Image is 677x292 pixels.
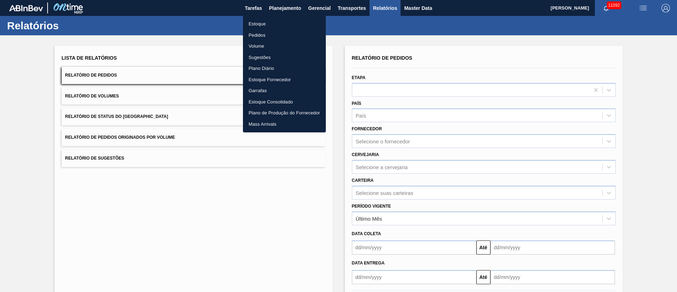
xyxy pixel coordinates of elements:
[243,96,326,108] a: Estoque Consolidado
[243,119,326,130] a: Mass Arrivals
[243,85,326,96] a: Garrafas
[243,74,326,85] a: Estoque Fornecedor
[243,18,326,30] a: Estoque
[243,107,326,119] a: Plano de Produção do Fornecedor
[243,52,326,63] a: Sugestões
[243,41,326,52] a: Volume
[243,30,326,41] a: Pedidos
[243,63,326,74] a: Plano Diário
